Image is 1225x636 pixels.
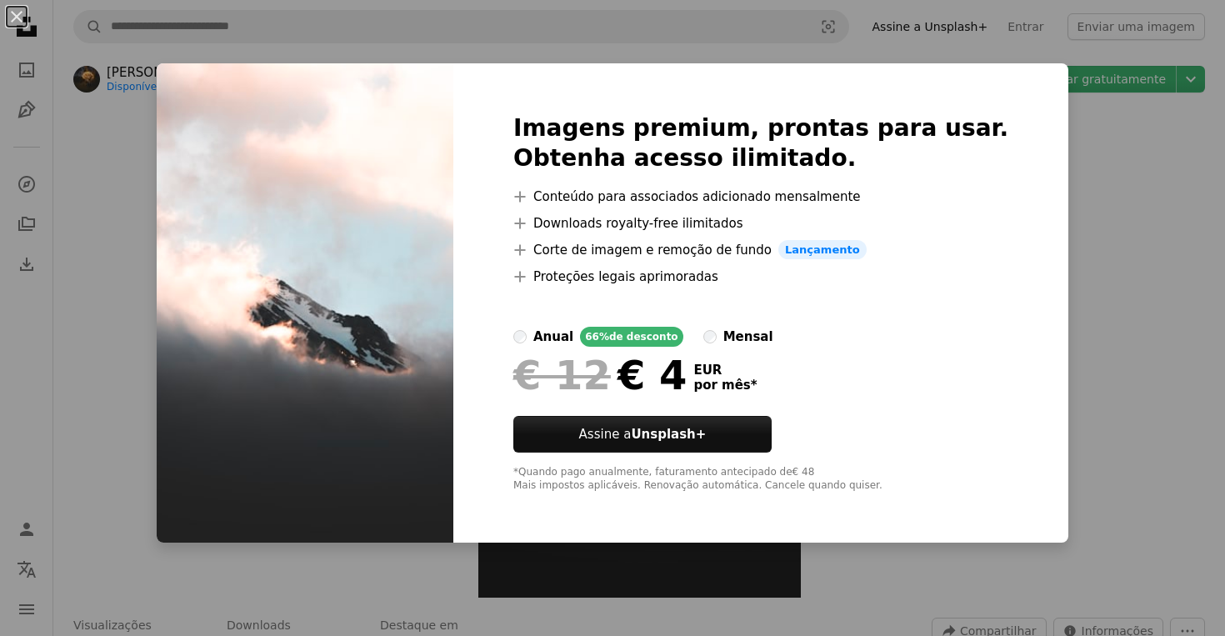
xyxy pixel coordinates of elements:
[157,63,453,543] img: photo-1750838021886-867de0d98f86
[513,330,527,343] input: anual66%de desconto
[580,327,682,347] div: 66% de desconto
[778,240,867,260] span: Lançamento
[513,416,772,453] button: Assine aUnsplash+
[513,267,1008,287] li: Proteções legais aprimoradas
[693,363,757,378] span: EUR
[513,187,1008,207] li: Conteúdo para associados adicionado mensalmente
[513,240,1008,260] li: Corte de imagem e remoção de fundo
[513,113,1008,173] h2: Imagens premium, prontas para usar. Obtenha acesso ilimitado.
[693,378,757,393] span: por mês *
[723,327,773,347] div: mensal
[703,330,717,343] input: mensal
[513,353,611,397] span: € 12
[533,327,573,347] div: anual
[513,466,1008,493] div: *Quando pago anualmente, faturamento antecipado de € 48 Mais impostos aplicáveis. Renovação autom...
[513,213,1008,233] li: Downloads royalty-free ilimitados
[513,353,687,397] div: € 4
[631,427,706,442] strong: Unsplash+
